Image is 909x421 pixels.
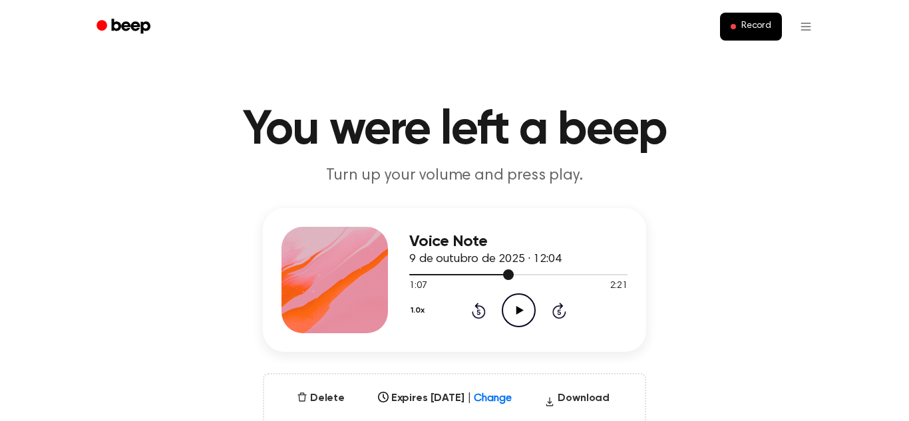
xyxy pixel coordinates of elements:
p: Turn up your volume and press play. [199,165,710,187]
button: Delete [291,390,350,406]
span: Record [741,21,771,33]
button: 1.0x [409,299,429,322]
button: Download [539,390,615,412]
a: Beep [87,14,162,40]
span: 9 de outubro de 2025 · 12:04 [409,253,562,265]
h3: Voice Note [409,233,628,251]
span: 2:21 [610,279,628,293]
button: Record [720,13,782,41]
button: Open menu [790,11,822,43]
h1: You were left a beep [114,106,795,154]
span: 1:07 [409,279,427,293]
